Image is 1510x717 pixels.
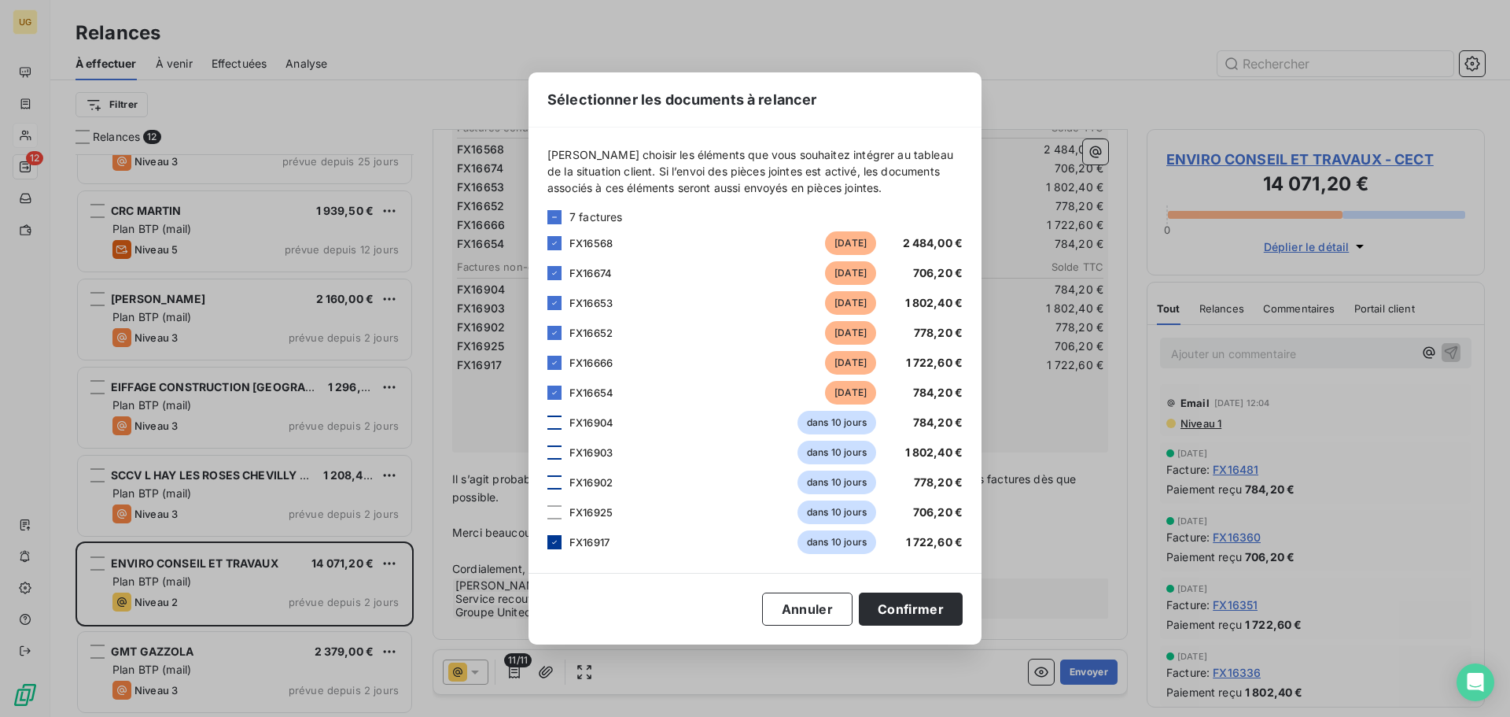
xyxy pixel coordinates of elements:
[797,471,876,494] span: dans 10 jours
[914,326,963,339] span: 778,20 €
[569,237,613,249] span: FX16568
[547,146,963,196] span: [PERSON_NAME] choisir les éléments que vous souhaitez intégrer au tableau de la situation client....
[797,501,876,524] span: dans 10 jours
[569,506,613,519] span: FX16925
[569,536,610,549] span: FX16917
[569,416,613,429] span: FX16904
[913,266,963,279] span: 706,20 €
[825,321,876,345] span: [DATE]
[913,386,963,399] span: 784,20 €
[762,593,853,626] button: Annuler
[569,267,612,279] span: FX16674
[547,89,817,110] span: Sélectionner les documents à relancer
[825,381,876,405] span: [DATE]
[906,356,963,369] span: 1 722,60 €
[859,593,963,626] button: Confirmer
[825,291,876,315] span: [DATE]
[913,416,963,429] span: 784,20 €
[569,327,613,339] span: FX16652
[569,209,623,225] span: 7 factures
[797,411,876,434] span: dans 10 jours
[569,297,613,309] span: FX16653
[569,386,613,399] span: FX16654
[569,446,613,459] span: FX16903
[797,530,876,554] span: dans 10 jours
[825,231,876,255] span: [DATE]
[569,357,613,369] span: FX16666
[569,476,613,489] span: FX16902
[914,475,963,489] span: 778,20 €
[905,296,963,309] span: 1 802,40 €
[1457,663,1494,701] div: Open Intercom Messenger
[913,505,963,519] span: 706,20 €
[825,351,876,375] span: [DATE]
[905,445,963,459] span: 1 802,40 €
[903,236,963,249] span: 2 484,00 €
[797,441,876,464] span: dans 10 jours
[825,261,876,285] span: [DATE]
[906,535,963,549] span: 1 722,60 €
